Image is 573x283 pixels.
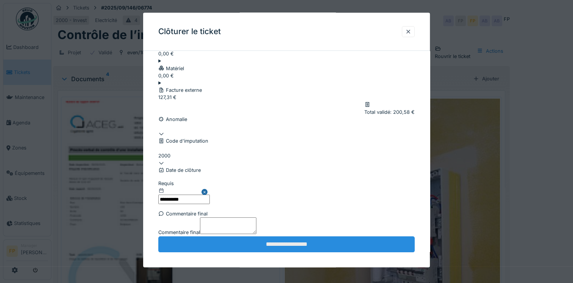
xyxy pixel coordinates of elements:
[158,57,415,79] summary: Matériel0,00 €
[158,137,415,145] div: Code d'imputation
[158,229,200,236] label: Commentaire final
[158,210,415,217] div: Commentaire final
[158,86,415,94] div: Facture externe
[158,115,415,123] div: Anomalie
[158,79,415,101] summary: Facture externe127,31 €
[158,72,415,79] div: 0,00 €
[158,94,415,101] div: 127,31 €
[201,180,210,204] button: Close
[158,50,415,57] div: 0,00 €
[158,167,415,174] div: Date de clôture
[158,27,221,36] h3: Clôturer le ticket
[364,108,415,115] div: Total validé: 200,58 €
[158,152,415,159] div: 2000
[158,64,415,72] div: Matériel
[158,180,210,187] div: Requis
